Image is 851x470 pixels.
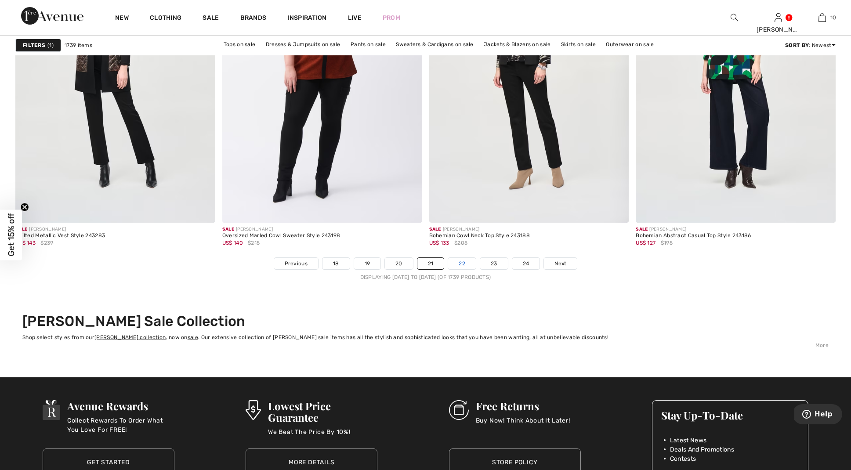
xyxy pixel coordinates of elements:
[554,260,566,268] span: Next
[480,258,508,269] a: 23
[731,12,738,23] img: search the website
[830,14,837,22] span: 10
[246,400,261,420] img: Lowest Price Guarantee
[818,12,826,23] img: My Bag
[661,409,799,421] h3: Stay Up-To-Date
[268,427,378,445] p: We Beat The Price By 10%!
[670,454,696,463] span: Contests
[454,239,467,247] span: $205
[322,258,350,269] a: 18
[268,400,378,423] h3: Lowest Price Guarantee
[794,404,842,426] iframe: Opens a widget where you can find more information
[775,12,782,23] img: My Info
[476,416,570,434] p: Buy Now! Think About It Later!
[417,258,444,269] a: 21
[115,14,129,23] a: New
[757,25,800,34] div: [PERSON_NAME]
[67,400,174,412] h3: Avenue Rewards
[449,400,469,420] img: Free Returns
[636,240,655,246] span: US$ 127
[40,239,53,247] span: $239
[636,233,751,239] div: Bohemian Abstract Casual Top Style 243186
[775,13,782,22] a: Sign In
[354,258,381,269] a: 19
[222,227,234,232] span: Sale
[512,258,540,269] a: 24
[670,445,734,454] span: Deals And Promotions
[476,400,570,412] h3: Free Returns
[429,227,441,232] span: Sale
[261,39,345,50] a: Dresses & Jumpsuits on sale
[557,39,600,50] a: Skirts on sale
[274,258,318,269] a: Previous
[287,14,326,23] span: Inspiration
[47,41,54,49] span: 1
[429,240,449,246] span: US$ 133
[222,240,243,246] span: US$ 140
[67,416,174,434] p: Collect Rewards To Order What You Love For FREE!
[800,12,844,23] a: 10
[150,14,181,23] a: Clothing
[222,233,340,239] div: Oversized Marled Cowl Sweater Style 243198
[785,41,836,49] div: : Newest
[15,240,36,246] span: US$ 143
[23,41,45,49] strong: Filters
[636,226,751,233] div: [PERSON_NAME]
[15,226,105,233] div: [PERSON_NAME]
[391,39,478,50] a: Sweaters & Cardigans on sale
[601,39,658,50] a: Outerwear on sale
[429,226,530,233] div: [PERSON_NAME]
[636,227,648,232] span: Sale
[346,39,390,50] a: Pants on sale
[219,39,260,50] a: Tops on sale
[22,313,829,329] h2: [PERSON_NAME] Sale Collection
[429,233,530,239] div: Bohemian Cowl Neck Top Style 243188
[222,226,340,233] div: [PERSON_NAME]
[385,258,413,269] a: 20
[448,258,476,269] a: 22
[22,341,829,349] div: More
[383,13,400,22] a: Prom
[285,260,308,268] span: Previous
[188,334,198,340] a: sale
[94,334,166,340] a: [PERSON_NAME] collection
[670,436,706,445] span: Latest News
[15,257,836,281] nav: Page navigation
[21,7,83,25] img: 1ère Avenue
[6,213,16,257] span: Get 15% off
[22,333,829,341] div: Shop select styles from our , now on . Our extensive collection of [PERSON_NAME] sale items has a...
[15,233,105,239] div: Quilted Metallic Vest Style 243283
[240,14,267,23] a: Brands
[20,203,29,212] button: Close teaser
[15,273,836,281] div: Displaying [DATE] to [DATE] (of 1739 products)
[203,14,219,23] a: Sale
[65,41,92,49] span: 1739 items
[348,13,362,22] a: Live
[544,258,577,269] a: Next
[661,239,673,247] span: $195
[479,39,555,50] a: Jackets & Blazers on sale
[785,42,809,48] strong: Sort By
[43,400,60,420] img: Avenue Rewards
[248,239,260,247] span: $215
